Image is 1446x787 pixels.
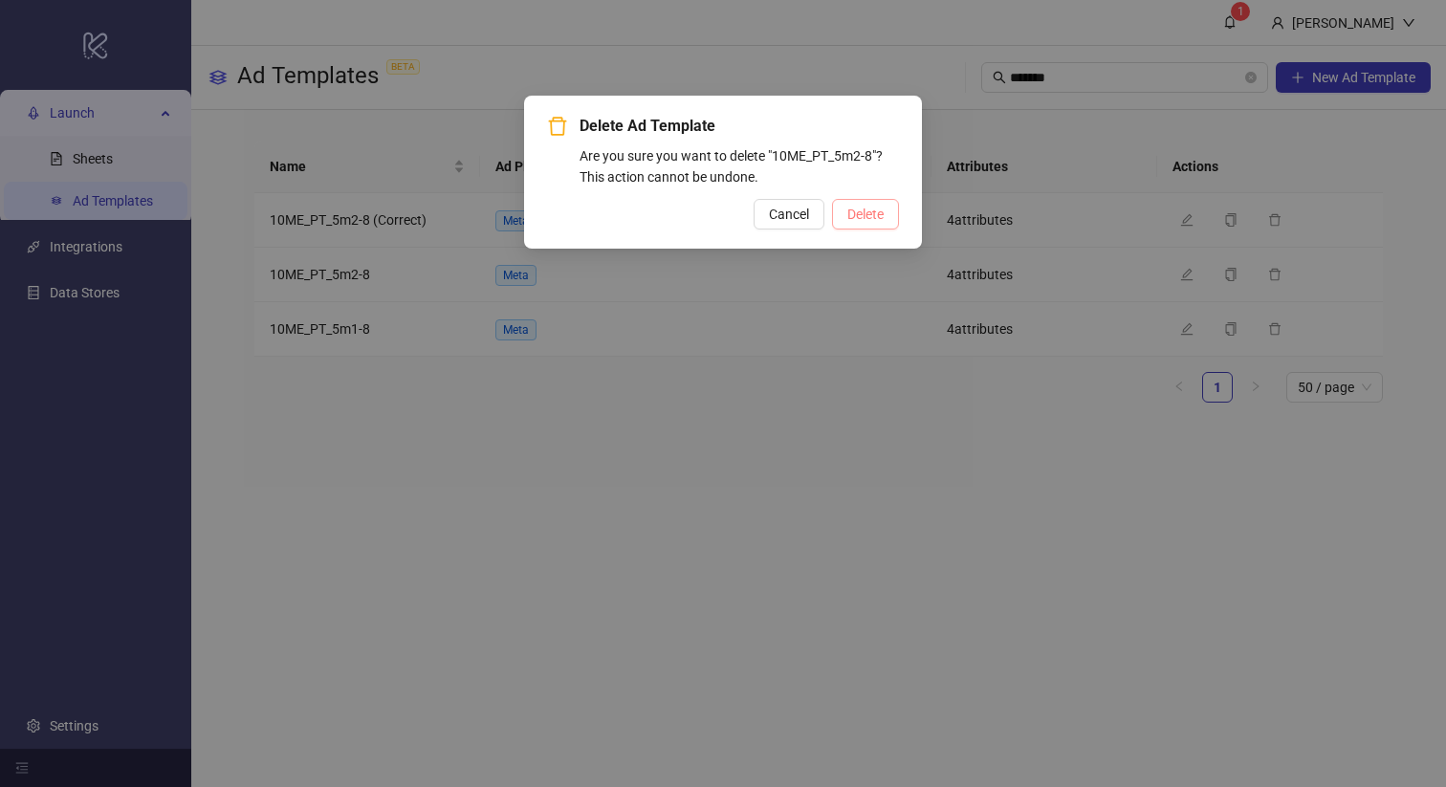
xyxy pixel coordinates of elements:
[754,199,824,230] button: Cancel
[847,207,884,222] span: Delete
[580,115,899,138] span: Delete Ad Template
[547,116,568,137] span: delete
[580,145,899,187] div: Are you sure you want to delete "10ME_PT_5m2-8"? This action cannot be undone.
[769,207,809,222] span: Cancel
[832,199,899,230] button: Delete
